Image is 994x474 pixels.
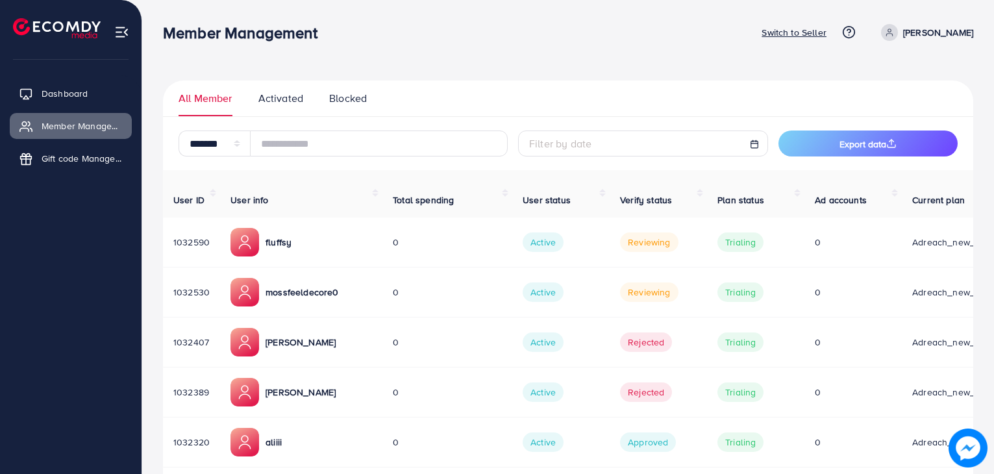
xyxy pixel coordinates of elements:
[717,432,764,452] span: trialing
[620,432,676,452] span: Approved
[717,232,764,252] span: trialing
[163,23,328,42] h3: Member Management
[13,18,101,38] img: logo
[620,232,678,252] span: Reviewing
[258,91,303,106] span: Activated
[523,282,564,302] span: Active
[230,378,259,406] img: ic-member-manager.00abd3e0.svg
[815,236,821,249] span: 0
[815,336,821,349] span: 0
[815,286,821,299] span: 0
[717,282,764,302] span: trialing
[230,428,259,456] img: ic-member-manager.00abd3e0.svg
[266,234,292,250] p: fluffsy
[393,286,399,299] span: 0
[42,87,88,100] span: Dashboard
[876,24,973,41] a: [PERSON_NAME]
[266,334,336,350] p: [PERSON_NAME]
[815,193,867,206] span: Ad accounts
[42,152,122,165] span: Gift code Management
[903,25,973,40] p: [PERSON_NAME]
[393,386,399,399] span: 0
[10,145,132,171] a: Gift code Management
[179,91,232,106] span: All Member
[230,193,268,206] span: User info
[523,382,564,402] span: Active
[815,436,821,449] span: 0
[230,328,259,356] img: ic-member-manager.00abd3e0.svg
[778,131,958,156] button: Export data
[114,25,129,40] img: menu
[266,434,282,450] p: aliiii
[717,332,764,352] span: trialing
[393,236,399,249] span: 0
[393,336,399,349] span: 0
[10,81,132,106] a: Dashboard
[230,278,259,306] img: ic-member-manager.00abd3e0.svg
[529,136,591,151] span: Filter by date
[42,119,122,132] span: Member Management
[620,282,678,302] span: Reviewing
[173,436,210,449] span: 1032320
[266,284,338,300] p: mossfeeldecore0
[523,193,571,206] span: User status
[717,382,764,402] span: trialing
[393,193,454,206] span: Total spending
[393,436,399,449] span: 0
[620,332,672,352] span: Rejected
[173,286,210,299] span: 1032530
[173,386,209,399] span: 1032389
[815,386,821,399] span: 0
[762,25,826,40] p: Switch to Seller
[912,193,965,206] span: Current plan
[839,138,897,151] span: Export data
[173,336,209,349] span: 1032407
[523,432,564,452] span: Active
[173,193,205,206] span: User ID
[951,431,985,465] img: image
[10,113,132,139] a: Member Management
[523,332,564,352] span: Active
[173,236,210,249] span: 1032590
[620,382,672,402] span: Rejected
[230,228,259,256] img: ic-member-manager.00abd3e0.svg
[266,384,336,400] p: [PERSON_NAME]
[523,232,564,252] span: Active
[717,193,764,206] span: Plan status
[329,91,367,106] span: Blocked
[620,193,672,206] span: Verify status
